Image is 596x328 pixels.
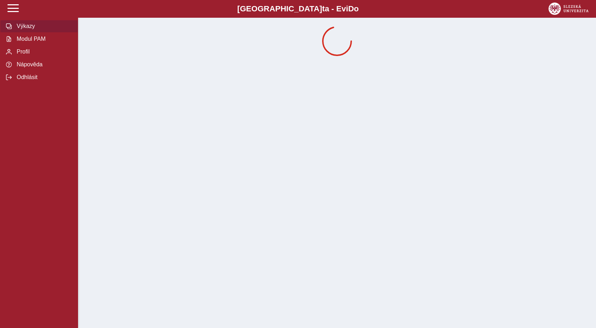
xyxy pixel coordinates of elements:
span: Odhlásit [15,74,72,80]
span: Výkazy [15,23,72,29]
span: t [322,4,325,13]
b: [GEOGRAPHIC_DATA] a - Evi [21,4,575,13]
span: D [348,4,354,13]
span: Modul PAM [15,36,72,42]
span: o [354,4,359,13]
span: Nápověda [15,61,72,68]
img: logo_web_su.png [548,2,589,15]
span: Profil [15,49,72,55]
